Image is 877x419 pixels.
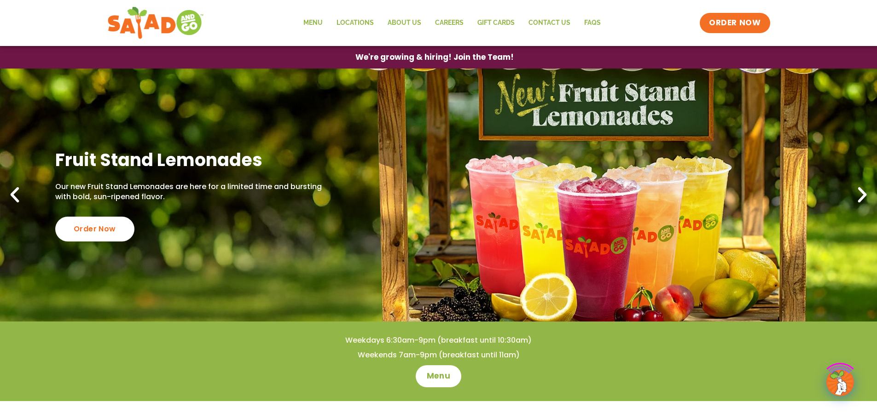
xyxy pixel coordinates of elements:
h4: Weekends 7am-9pm (breakfast until 11am) [18,350,859,360]
h4: Weekdays 6:30am-9pm (breakfast until 10:30am) [18,335,859,345]
a: Contact Us [522,12,577,34]
span: We're growing & hiring! Join the Team! [355,53,514,61]
a: ORDER NOW [700,13,770,33]
p: Our new Fruit Stand Lemonades are here for a limited time and bursting with bold, sun-ripened fla... [55,182,326,202]
h2: Fruit Stand Lemonades [55,149,326,171]
a: GIFT CARDS [470,12,522,34]
nav: Menu [296,12,608,34]
a: Locations [330,12,381,34]
div: Order Now [55,217,134,241]
span: ORDER NOW [709,17,761,29]
a: Menu [296,12,330,34]
a: Menu [416,365,461,387]
img: new-SAG-logo-768×292 [107,5,204,41]
span: Menu [427,371,450,382]
a: About Us [381,12,428,34]
a: We're growing & hiring! Join the Team! [342,46,528,68]
a: FAQs [577,12,608,34]
a: Careers [428,12,470,34]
